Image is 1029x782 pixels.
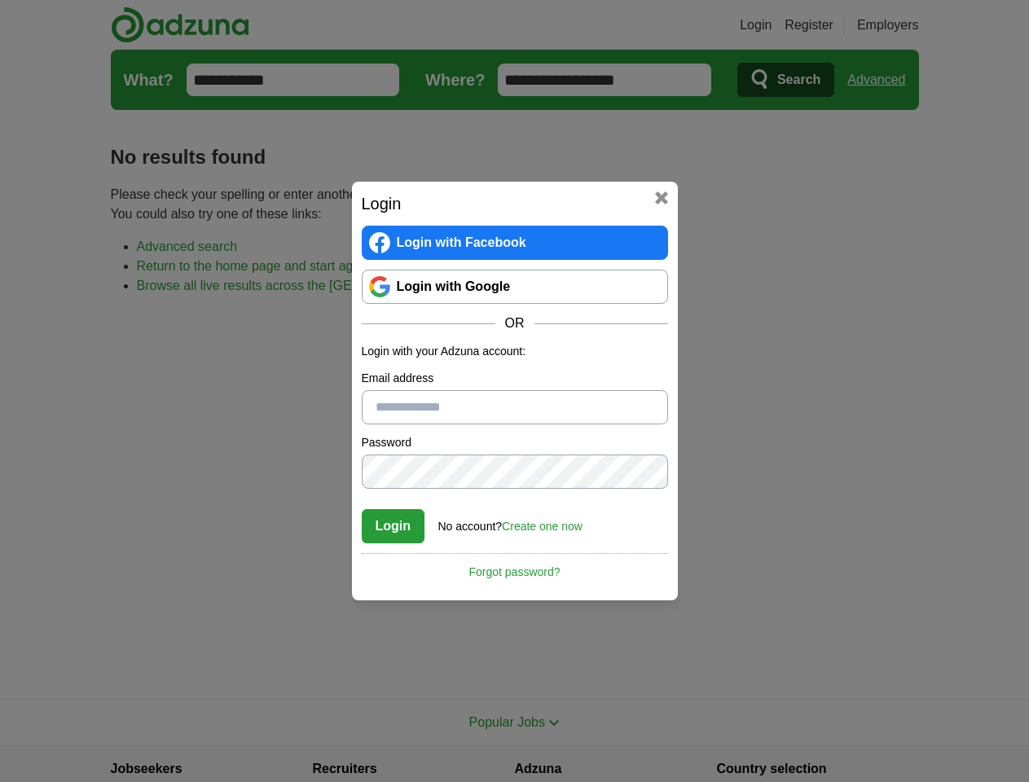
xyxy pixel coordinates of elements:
button: Login [362,509,425,543]
label: Email address [362,370,668,387]
a: Create one now [502,520,583,533]
p: Login with your Adzuna account: [362,343,668,360]
a: Login with Google [362,270,668,304]
a: Login with Facebook [362,226,668,260]
h2: Login [362,191,668,216]
label: Password [362,434,668,451]
div: No account? [438,508,583,535]
span: OR [495,314,534,333]
a: Forgot password? [362,553,668,581]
